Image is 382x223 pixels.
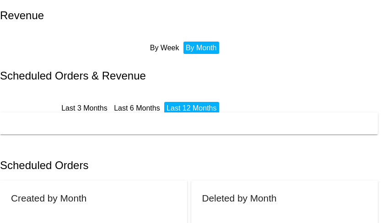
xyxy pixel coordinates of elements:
[202,193,277,203] h2: Deleted by Month
[114,104,160,112] a: Last 6 Months
[61,104,108,112] a: Last 3 Months
[167,104,216,112] a: Last 12 Months
[183,42,219,54] li: By Month
[148,42,182,54] li: By Week
[11,193,86,203] h2: Created by Month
